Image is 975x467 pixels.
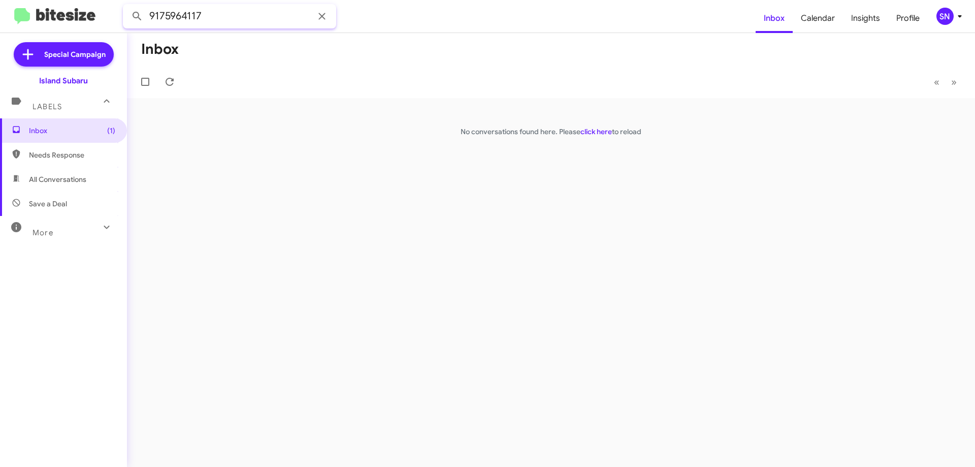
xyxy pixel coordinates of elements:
[123,4,336,28] input: Search
[107,126,115,136] span: (1)
[14,42,114,67] a: Special Campaign
[32,102,62,111] span: Labels
[843,4,888,33] a: Insights
[928,72,963,92] nav: Page navigation example
[934,76,939,88] span: «
[793,4,843,33] a: Calendar
[141,41,179,57] h1: Inbox
[39,76,88,86] div: Island Subaru
[951,76,957,88] span: »
[888,4,928,33] a: Profile
[756,4,793,33] a: Inbox
[928,8,964,25] button: SN
[32,228,53,237] span: More
[29,126,115,136] span: Inbox
[580,127,612,136] a: click here
[44,49,106,59] span: Special Campaign
[29,199,67,209] span: Save a Deal
[945,72,963,92] button: Next
[928,72,946,92] button: Previous
[29,150,115,160] span: Needs Response
[127,127,975,137] p: No conversations found here. Please to reload
[936,8,954,25] div: SN
[29,174,86,184] span: All Conversations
